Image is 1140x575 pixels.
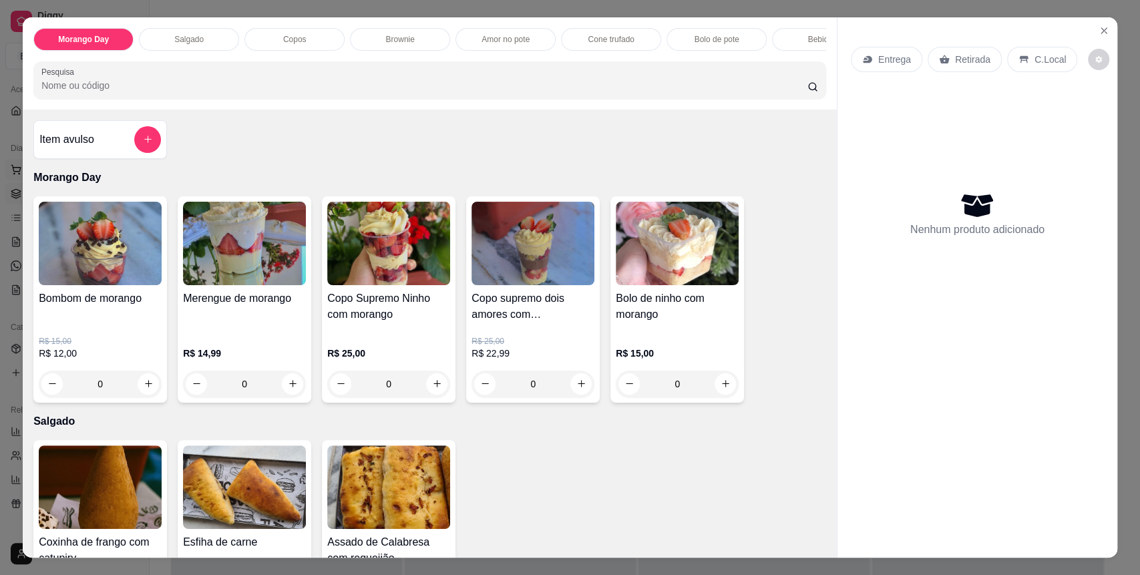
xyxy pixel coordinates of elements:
p: Salgado [174,34,204,45]
p: R$ 15,00 [39,336,162,347]
button: decrease-product-quantity [186,373,207,395]
button: decrease-product-quantity [474,373,496,395]
h4: Esfiha de carne [183,534,306,550]
img: product-image [39,445,162,529]
button: Close [1093,20,1115,41]
h4: Item avulso [39,132,94,148]
img: product-image [327,202,450,285]
button: increase-product-quantity [426,373,447,395]
button: add-separate-item [134,126,161,153]
h4: Coxinha de frango com catupiry [39,534,162,566]
h4: Bombom de morango [39,291,162,307]
p: R$ 22,99 [471,347,594,360]
p: R$ 14,99 [183,347,306,360]
p: R$ 25,00 [327,347,450,360]
p: R$ 12,00 [39,347,162,360]
p: Copos [283,34,307,45]
p: R$ 15,00 [616,347,739,360]
button: increase-product-quantity [282,373,303,395]
button: increase-product-quantity [570,373,592,395]
h4: Copo Supremo Ninho com morango [327,291,450,323]
button: decrease-product-quantity [330,373,351,395]
p: Salgado [33,413,826,429]
p: R$ 25,00 [471,336,594,347]
button: decrease-product-quantity [1088,49,1109,70]
p: Cone trufado [588,34,634,45]
img: product-image [39,202,162,285]
p: Morango Day [33,170,826,186]
img: product-image [327,445,450,529]
button: decrease-product-quantity [41,373,63,395]
p: Entrega [878,53,911,66]
p: Morango Day [58,34,109,45]
input: Pesquisa [41,79,807,92]
button: decrease-product-quantity [618,373,640,395]
p: Amor no pote [482,34,530,45]
p: C.Local [1034,53,1066,66]
h4: Merengue de morango [183,291,306,307]
label: Pesquisa [41,66,79,77]
h4: Bolo de ninho com morango [616,291,739,323]
img: product-image [183,445,306,529]
p: Retirada [955,53,990,66]
h4: Copo supremo dois amores com [PERSON_NAME] [471,291,594,323]
img: product-image [183,202,306,285]
img: product-image [616,202,739,285]
p: Bebidas [807,34,836,45]
p: Nenhum produto adicionado [910,222,1044,238]
button: increase-product-quantity [715,373,736,395]
button: increase-product-quantity [138,373,159,395]
p: Brownie [385,34,414,45]
img: product-image [471,202,594,285]
p: Bolo de pote [694,34,739,45]
h4: Assado de Calabresa com requeijão [327,534,450,566]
